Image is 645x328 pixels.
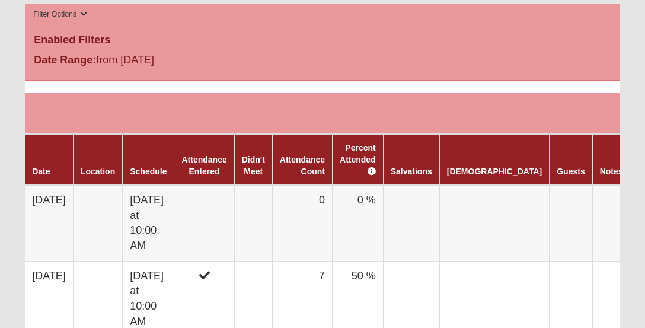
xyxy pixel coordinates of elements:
a: Location [81,167,115,176]
th: Guests [550,134,592,185]
td: 0 % [333,185,384,261]
a: Attendance Entered [181,155,226,176]
td: [DATE] at 10:00 AM [123,185,174,261]
a: Didn't Meet [242,155,265,176]
td: [DATE] [25,185,73,261]
th: Salvations [383,134,439,185]
div: from [DATE] [25,52,223,71]
a: Date [32,167,50,176]
td: 0 [272,185,332,261]
a: Attendance Count [280,155,325,176]
a: Notes [600,167,623,176]
a: Schedule [130,167,167,176]
button: Filter Options [30,8,91,21]
th: [DEMOGRAPHIC_DATA] [439,134,549,185]
a: Percent Attended [340,143,376,176]
h4: Enabled Filters [34,34,611,47]
label: Date Range: [34,52,96,68]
